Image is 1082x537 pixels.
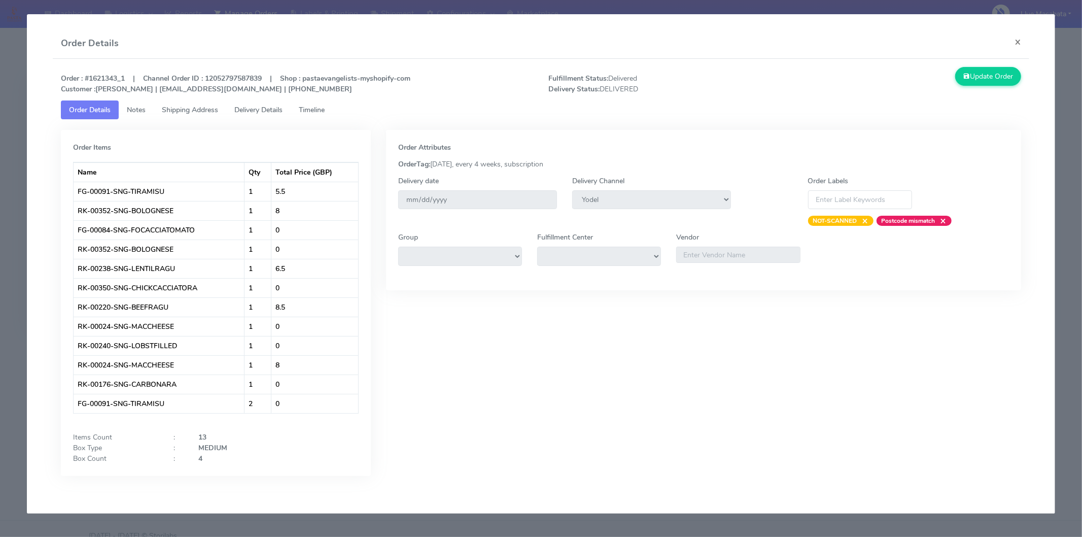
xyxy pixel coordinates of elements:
[271,259,358,278] td: 6.5
[74,182,245,201] td: FG-00091-SNG-TIRAMISU
[198,454,202,463] strong: 4
[955,67,1021,86] button: Update Order
[74,317,245,336] td: RK-00024-SNG-MACCHEESE
[245,336,271,355] td: 1
[234,105,283,115] span: Delivery Details
[398,159,430,169] strong: OrderTag:
[74,220,245,240] td: FG-00084-SNG-FOCACCIATOMATO
[271,375,358,394] td: 0
[166,432,191,443] div: :
[882,217,935,225] strong: Postcode mismatch
[245,162,271,182] th: Qty
[61,100,1021,119] ul: Tabs
[65,453,166,464] div: Box Count
[813,217,857,225] strong: NOT-SCANNED
[271,201,358,220] td: 8
[245,220,271,240] td: 1
[245,182,271,201] td: 1
[299,105,325,115] span: Timeline
[74,240,245,259] td: RK-00352-SNG-BOLOGNESE
[127,105,146,115] span: Notes
[271,297,358,317] td: 8.5
[245,355,271,375] td: 1
[808,176,849,186] label: Order Labels
[245,201,271,220] td: 1
[245,375,271,394] td: 1
[572,176,624,186] label: Delivery Channel
[391,159,1017,170] div: [DATE], every 4 weeks, subscription
[74,162,245,182] th: Name
[271,317,358,336] td: 0
[74,297,245,317] td: RK-00220-SNG-BEEFRAGU
[548,74,608,83] strong: Fulfillment Status:
[271,182,358,201] td: 5.5
[74,278,245,297] td: RK-00350-SNG-CHICKCACCIATORA
[74,375,245,394] td: RK-00176-SNG-CARBONARA
[808,190,913,209] input: Enter Label Keywords
[245,278,271,297] td: 1
[166,453,191,464] div: :
[676,247,800,263] input: Enter Vendor Name
[198,432,206,442] strong: 13
[74,336,245,355] td: RK-00240-SNG-LOBSTFILLED
[857,216,868,226] span: ×
[65,443,166,453] div: Box Type
[271,240,358,259] td: 0
[245,240,271,259] td: 1
[541,73,785,94] span: Delivered DELIVERED
[271,355,358,375] td: 8
[73,143,111,152] strong: Order Items
[245,317,271,336] td: 1
[271,220,358,240] td: 0
[245,394,271,413] td: 2
[166,443,191,453] div: :
[271,336,358,355] td: 0
[935,216,947,226] span: ×
[61,37,119,50] h4: Order Details
[69,105,111,115] span: Order Details
[61,84,95,94] strong: Customer :
[65,432,166,443] div: Items Count
[271,394,358,413] td: 0
[1006,28,1029,55] button: Close
[398,176,439,186] label: Delivery date
[676,232,699,243] label: Vendor
[271,162,358,182] th: Total Price (GBP)
[74,394,245,413] td: FG-00091-SNG-TIRAMISU
[162,105,218,115] span: Shipping Address
[74,201,245,220] td: RK-00352-SNG-BOLOGNESE
[271,278,358,297] td: 0
[398,143,451,152] strong: Order Attributes
[74,259,245,278] td: RK-00238-SNG-LENTILRAGU
[398,232,418,243] label: Group
[245,297,271,317] td: 1
[245,259,271,278] td: 1
[537,232,593,243] label: Fulfillment Center
[198,443,227,453] strong: MEDIUM
[74,355,245,375] td: RK-00024-SNG-MACCHEESE
[548,84,600,94] strong: Delivery Status:
[61,74,410,94] strong: Order : #1621343_1 | Channel Order ID : 12052797587839 | Shop : pastaevangelists-myshopify-com [P...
